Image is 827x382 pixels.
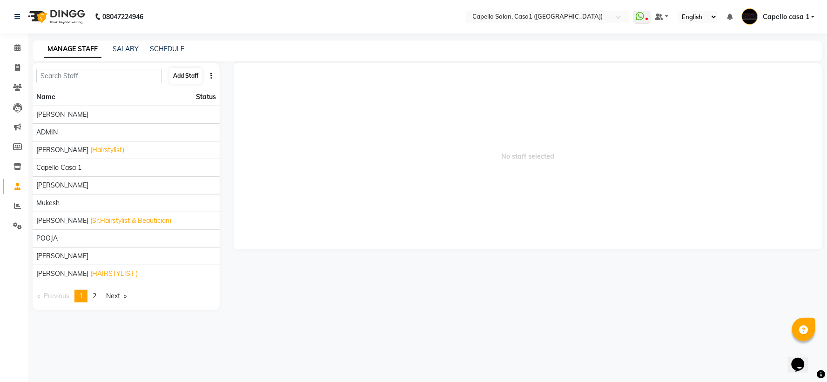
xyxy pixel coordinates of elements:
iframe: chat widget [788,345,818,373]
a: MANAGE STAFF [44,41,101,58]
span: [PERSON_NAME] [36,269,88,279]
span: 2 [93,292,96,300]
span: No staff selected [234,63,822,249]
button: Add Staff [169,68,202,84]
a: Next [101,290,131,302]
span: (Sr.Hairstylist & Beautician) [90,216,171,226]
span: POOJA [36,234,58,243]
span: Mukesh [36,198,60,208]
nav: Pagination [33,290,220,302]
span: Capello casa 1 [763,12,809,22]
span: ADMIN [36,127,58,137]
span: Status [196,92,216,102]
span: Name [36,93,55,101]
span: [PERSON_NAME] [36,216,88,226]
span: 1 [79,292,83,300]
span: (Hairstylist) [90,145,124,155]
span: Capello casa 1 [36,163,81,173]
img: logo [24,4,87,30]
span: [PERSON_NAME] [36,251,88,261]
span: (HAIRSTYLIST ) [90,269,138,279]
a: SALARY [113,45,139,53]
span: [PERSON_NAME] [36,145,88,155]
span: Previous [44,292,69,300]
span: [PERSON_NAME] [36,110,88,120]
input: Search Staff [36,69,162,83]
img: Capello casa 1 [742,8,758,25]
b: 08047224946 [102,4,143,30]
a: SCHEDULE [150,45,184,53]
span: [PERSON_NAME] [36,181,88,190]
